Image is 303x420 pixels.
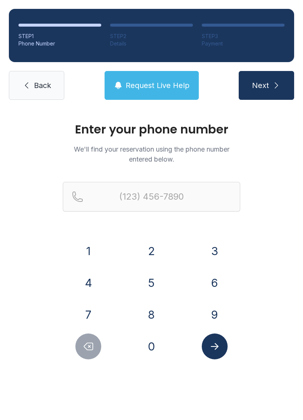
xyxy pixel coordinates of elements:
[202,302,228,328] button: 9
[139,270,164,296] button: 5
[139,238,164,264] button: 2
[75,302,101,328] button: 7
[252,80,269,91] span: Next
[110,33,193,40] div: STEP 2
[202,333,228,359] button: Submit lookup form
[75,270,101,296] button: 4
[110,40,193,47] div: Details
[202,40,285,47] div: Payment
[18,33,101,40] div: STEP 1
[139,333,164,359] button: 0
[75,238,101,264] button: 1
[63,182,240,211] input: Reservation phone number
[34,80,51,91] span: Back
[139,302,164,328] button: 8
[202,33,285,40] div: STEP 3
[63,144,240,164] p: We'll find your reservation using the phone number entered below.
[202,270,228,296] button: 6
[202,238,228,264] button: 3
[63,123,240,135] h1: Enter your phone number
[126,80,190,91] span: Request Live Help
[18,40,101,47] div: Phone Number
[75,333,101,359] button: Delete number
